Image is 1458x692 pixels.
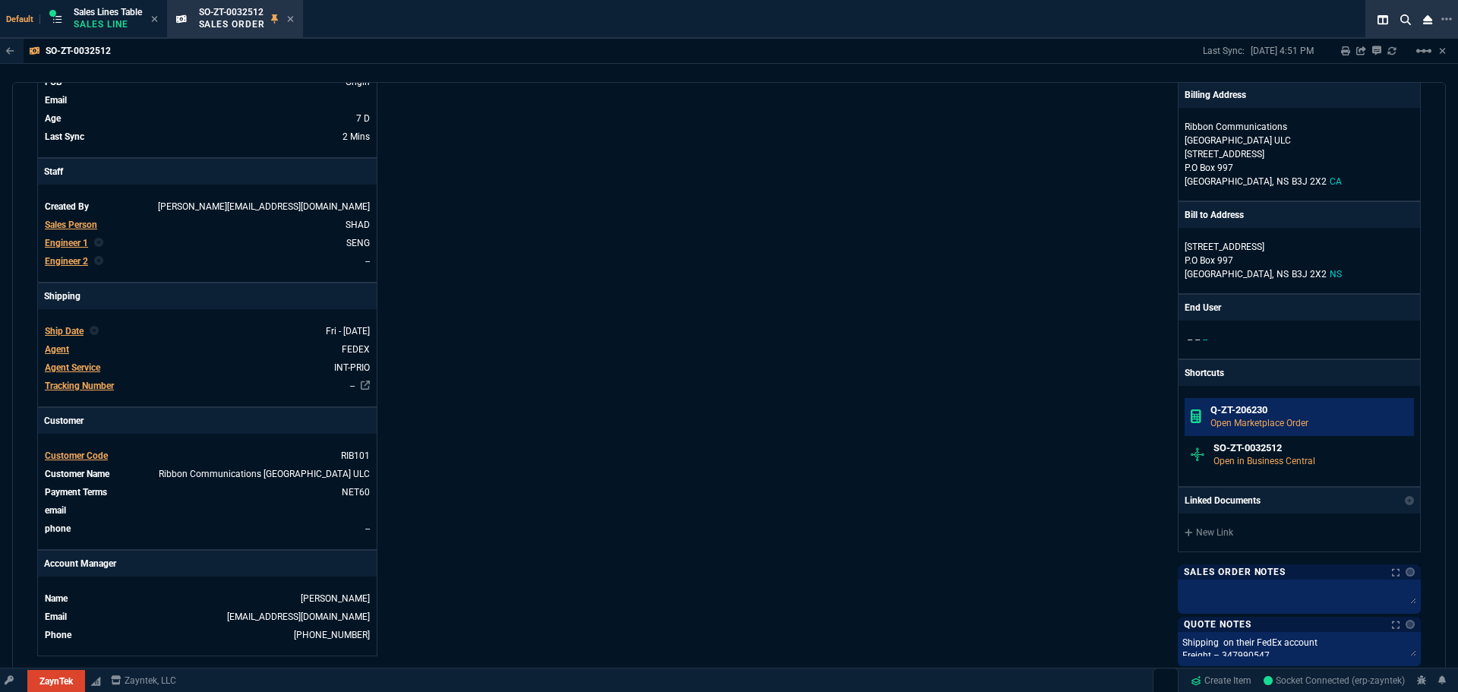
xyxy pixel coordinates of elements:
[1439,45,1446,57] a: Hide Workbench
[1292,269,1327,280] span: B3J 2X2
[1441,12,1452,27] nx-icon: Open New Tab
[1184,566,1286,578] p: Sales Order Notes
[1188,334,1192,345] span: --
[341,450,370,461] span: RIB101
[1251,45,1314,57] p: [DATE] 4:51 PM
[44,466,371,482] tr: undefined
[44,609,371,624] tr: undefined
[1185,526,1414,539] a: New Link
[44,342,371,357] tr: undefined
[45,113,61,124] span: Age
[365,523,370,534] a: --
[346,238,370,248] span: SENG
[326,326,370,337] span: 2025-09-26T00:00:00.000Z
[45,611,67,622] span: Email
[45,77,62,87] span: FOB
[44,378,371,393] tr: undefined
[45,238,88,248] span: Engineer 1
[94,254,103,268] nx-icon: Clear selected rep
[1417,11,1438,29] nx-icon: Close Workbench
[346,77,370,87] span: Origin
[1264,675,1405,686] span: Socket Connected (erp-zayntek)
[45,220,97,230] span: Sales Person
[46,45,111,57] p: SO-ZT-0032512
[1185,269,1273,280] span: [GEOGRAPHIC_DATA],
[1185,120,1330,147] p: Ribbon Communications [GEOGRAPHIC_DATA] ULC
[44,448,371,463] tr: undefined
[45,362,100,373] span: Agent Service
[1203,334,1207,345] span: --
[151,14,158,26] nx-icon: Close Tab
[74,18,142,30] p: Sales Line
[1179,360,1420,386] p: Shortcuts
[45,505,66,516] span: email
[38,283,377,309] p: Shipping
[1185,254,1414,267] p: P.O Box 997
[45,344,69,355] span: Agent
[1185,301,1221,314] p: End User
[38,159,377,185] p: Staff
[94,236,103,250] nx-icon: Clear selected rep
[1415,42,1433,60] mat-icon: Example home icon
[44,627,371,643] tr: undefined
[38,551,377,577] p: Account Manager
[365,256,370,267] span: --
[44,591,371,606] tr: undefined
[44,217,371,232] tr: undefined
[45,201,89,212] span: Created By
[45,487,107,498] span: Payment Terms
[356,113,370,124] span: 9/25/25 => 7:00 PM
[45,381,114,391] span: Tracking Number
[342,487,370,498] span: NET60
[1210,404,1409,416] h6: Q-ZT-206230
[38,408,377,434] p: Customer
[199,7,264,17] span: SO-ZT-0032512
[44,485,371,500] tr: undefined
[1185,494,1261,507] p: Linked Documents
[1213,454,1408,468] p: Open in Business Central
[106,674,181,687] a: msbcCompanyName
[346,220,370,230] span: SHAD
[342,344,370,355] span: FEDEX
[1394,11,1417,29] nx-icon: Search
[45,523,71,534] span: phone
[1264,674,1405,687] a: QjecGkIbv8ulGVObAAEl
[6,14,40,24] span: Default
[334,362,370,373] span: INT-PRIO
[44,360,371,375] tr: undefined
[227,611,370,622] a: [EMAIL_ADDRESS][DOMAIN_NAME]
[158,201,370,212] span: SARAH.COSTA@FORNIDA.COM
[1185,208,1244,222] p: Bill to Address
[1184,618,1251,630] p: Quote Notes
[45,630,71,640] span: Phone
[1213,442,1408,454] h6: SO-ZT-0032512
[45,469,109,479] span: Customer Name
[199,18,266,30] p: Sales Order
[301,593,370,604] a: [PERSON_NAME]
[44,324,371,339] tr: undefined
[44,199,371,214] tr: undefined
[350,381,355,391] a: --
[45,256,88,267] span: Engineer 2
[1185,161,1414,175] p: P.O Box 997
[45,450,108,461] span: Customer Code
[1185,147,1414,161] p: [STREET_ADDRESS]
[44,129,371,144] tr: 10/2/25 => 4:51 PM
[1185,240,1414,254] p: [STREET_ADDRESS]
[1277,269,1289,280] span: NS
[287,14,294,26] nx-icon: Close Tab
[45,95,67,106] span: Email
[1185,669,1258,692] a: Create Item
[1203,45,1251,57] p: Last Sync:
[44,111,371,126] tr: 9/25/25 => 7:00 PM
[6,46,14,56] nx-icon: Back to Table
[44,235,371,251] tr: SENG
[74,7,142,17] span: Sales Lines Table
[1292,176,1327,187] span: B3J 2X2
[1185,176,1273,187] span: [GEOGRAPHIC_DATA],
[1210,416,1409,430] p: Open Marketplace Order
[45,326,84,337] span: Ship Date
[1330,176,1342,187] span: CA
[1277,176,1289,187] span: NS
[159,469,370,479] a: Ribbon Communications Canada ULC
